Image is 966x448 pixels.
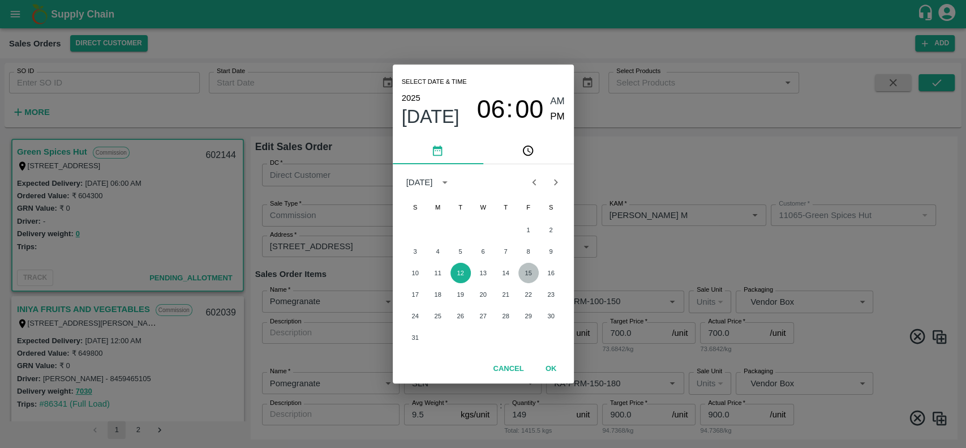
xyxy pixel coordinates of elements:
button: [DATE] [402,105,460,128]
button: 21 [496,284,516,305]
span: Tuesday [450,196,471,219]
button: 31 [405,327,426,348]
button: 9 [541,241,561,262]
span: Select date & time [402,74,467,91]
button: Cancel [488,359,528,379]
button: 29 [518,306,539,326]
button: OK [533,359,569,379]
button: 8 [518,241,539,262]
button: 5 [450,241,471,262]
span: Thursday [496,196,516,219]
button: 3 [405,241,426,262]
span: Friday [518,196,539,219]
button: Next month [545,172,566,193]
button: 28 [496,306,516,326]
button: 23 [541,284,561,305]
button: 26 [450,306,471,326]
button: 2 [541,220,561,240]
button: 10 [405,263,426,283]
button: 27 [473,306,493,326]
button: 16 [541,263,561,283]
button: 00 [515,94,543,124]
button: 20 [473,284,493,305]
button: 7 [496,241,516,262]
button: 06 [476,94,505,124]
button: 17 [405,284,426,305]
button: PM [550,109,565,125]
span: Wednesday [473,196,493,219]
button: 6 [473,241,493,262]
button: 11 [428,263,448,283]
span: Saturday [541,196,561,219]
button: Previous month [523,172,545,193]
div: [DATE] [406,176,433,189]
button: 18 [428,284,448,305]
button: 2025 [402,91,420,105]
button: 19 [450,284,471,305]
button: 4 [428,241,448,262]
span: Sunday [405,196,426,219]
button: 1 [518,220,539,240]
button: pick time [483,137,574,164]
button: AM [550,94,565,109]
button: 12 [450,263,471,283]
span: Monday [428,196,448,219]
button: 13 [473,263,493,283]
button: 30 [541,306,561,326]
button: pick date [393,137,483,164]
button: 22 [518,284,539,305]
button: 15 [518,263,539,283]
button: calendar view is open, switch to year view [436,173,454,191]
button: 25 [428,306,448,326]
button: 14 [496,263,516,283]
span: : [506,94,513,124]
button: 24 [405,306,426,326]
